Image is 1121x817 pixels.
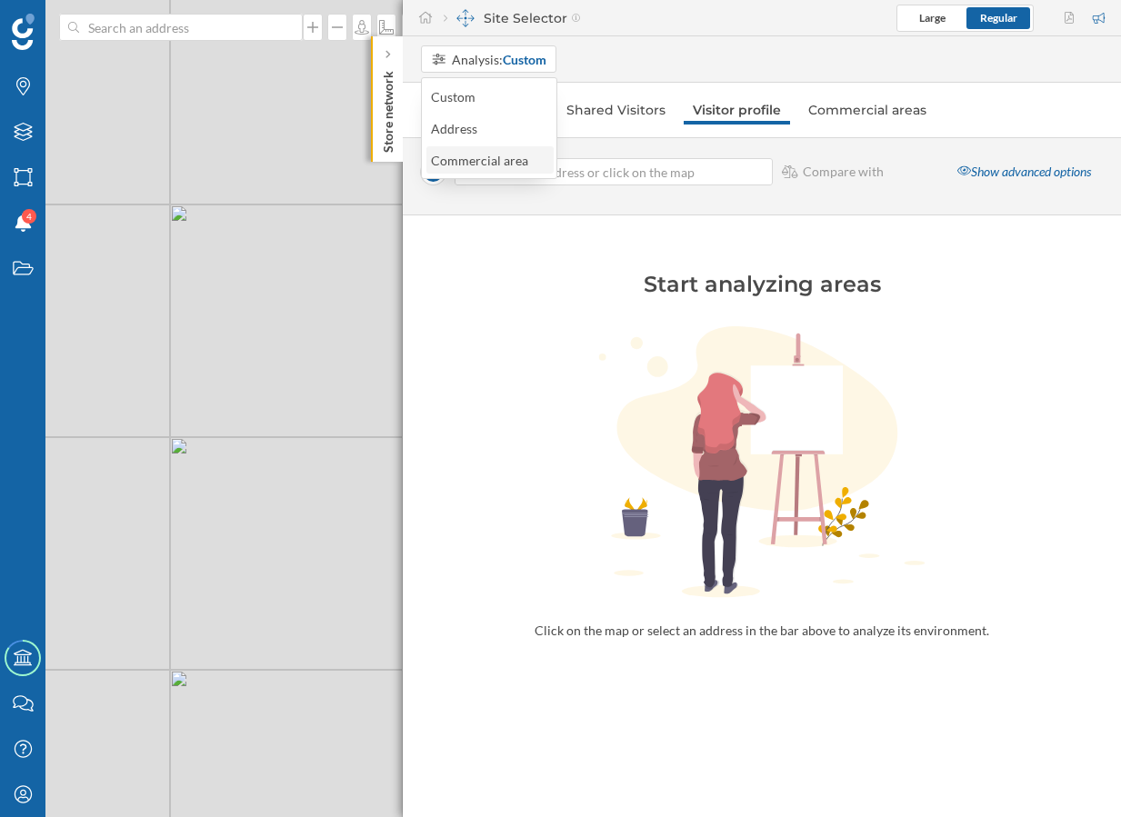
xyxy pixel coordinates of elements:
a: Visitor profile [684,95,790,125]
div: Show advanced options [946,156,1102,188]
a: Shared Visitors [557,95,675,125]
img: dashboards-manager.svg [456,9,475,27]
span: Compare with [803,163,884,181]
span: Large [919,11,946,25]
div: Commercial area [431,153,528,168]
img: Geoblink Logo [12,14,35,50]
span: 4 [26,207,32,225]
div: Address [431,121,477,136]
p: Store network [379,64,397,153]
div: Site Selector [444,9,581,27]
div: Click on the map or select an address in the bar above to analyze its environment. [530,622,994,640]
div: Start analyzing areas [471,270,1053,299]
span: Regular [980,11,1017,25]
a: Commercial areas [799,95,936,125]
span: Support [38,13,104,29]
div: Analysis: [452,50,546,69]
div: Custom [431,89,475,105]
strong: Custom [503,52,546,67]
